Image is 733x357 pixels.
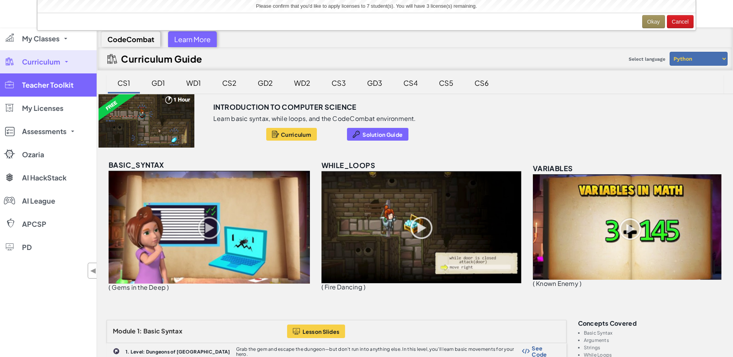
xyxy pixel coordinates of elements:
[121,53,202,64] h2: Curriculum Guide
[522,348,530,354] img: Show Code Logo
[256,3,477,9] span: Please confirm that you'd like to apply licenses to 7 student(s). You will have 3 license(s) rema...
[113,327,136,335] span: Module
[22,58,60,65] span: Curriculum
[22,105,63,112] span: My Licenses
[584,338,724,343] li: Arguments
[109,160,164,169] span: basic_syntax
[144,74,173,92] div: GD1
[321,283,323,291] span: (
[112,283,166,291] span: Gems in the Deep
[396,74,425,92] div: CS4
[250,74,281,92] div: GD2
[467,74,497,92] div: CS6
[236,347,522,357] p: Grab the gem and escape the dungeon—but don’t run into anything else. In this level, you’ll learn...
[362,131,403,138] span: Solution Guide
[286,74,318,92] div: WD2
[126,349,230,355] b: 1. Level: Dungeons of [GEOGRAPHIC_DATA]
[321,171,521,283] img: while_loops_unlocked.png
[533,174,721,280] img: variables_unlocked.png
[214,74,244,92] div: CS2
[325,283,362,291] span: Fire Dancing
[578,320,724,326] h3: Concepts covered
[22,82,73,88] span: Teacher Toolkit
[281,131,311,138] span: Curriculum
[179,74,209,92] div: WD1
[109,171,310,284] img: basic_syntax_unlocked.png
[580,279,582,287] span: )
[22,197,55,204] span: AI League
[143,327,182,335] span: Basic Syntax
[364,283,366,291] span: )
[533,279,535,287] span: (
[167,283,169,291] span: )
[359,74,390,92] div: GD3
[113,348,120,355] img: IconChallengeLevel.svg
[324,74,354,92] div: CS3
[213,115,416,122] p: Learn basic syntax, while loops, and the CodeCombat environment.
[107,54,117,64] img: IconCurriculumGuide.svg
[584,330,724,335] li: Basic Syntax
[626,53,668,65] span: Select language
[533,164,573,173] span: variables
[22,174,66,181] span: AI HackStack
[287,325,345,338] button: Lesson Slides
[347,128,408,141] button: Solution Guide
[213,101,357,113] h3: Introduction to Computer Science
[536,279,578,287] span: Known Enemy
[90,265,97,276] span: ◀
[22,151,44,158] span: Ozaria
[303,328,340,335] span: Lesson Slides
[101,31,160,47] div: CodeCombat
[168,31,217,47] div: Learn More
[584,345,724,350] li: Strings
[266,128,317,141] button: Curriculum
[22,35,60,42] span: My Classes
[642,15,665,28] button: Okay
[22,128,66,135] span: Assessments
[667,15,694,28] button: Cancel
[110,74,138,92] div: CS1
[137,327,142,335] span: 1:
[109,283,111,291] span: (
[431,74,461,92] div: CS5
[321,161,375,170] span: while_loops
